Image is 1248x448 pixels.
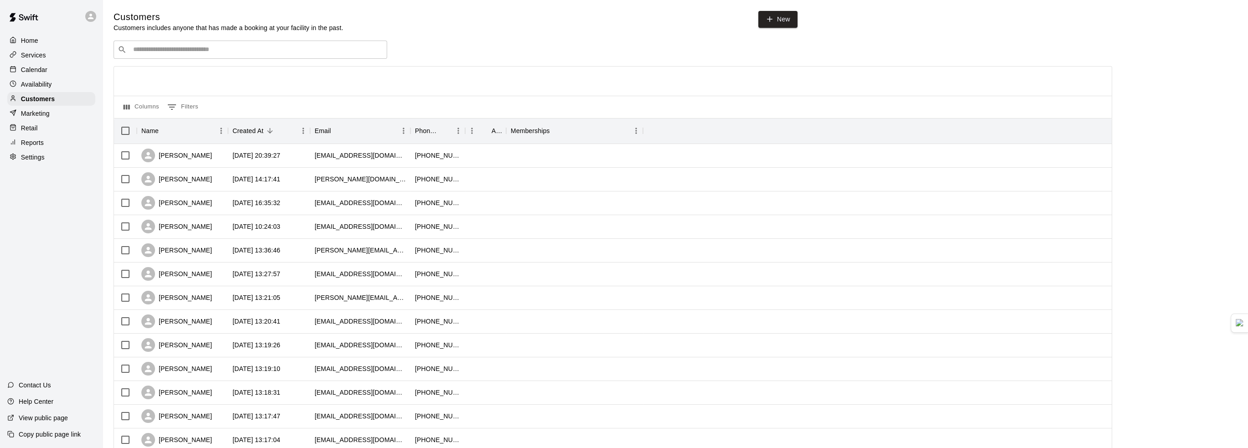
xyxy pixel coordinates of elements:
[415,388,461,397] div: +16302094922
[415,340,461,350] div: +18432272476
[121,100,161,114] button: Select columns
[479,124,492,137] button: Sort
[415,246,461,255] div: +18033480129
[7,77,95,91] a: Availability
[141,314,212,328] div: [PERSON_NAME]
[159,124,171,137] button: Sort
[21,65,47,74] p: Calendar
[141,386,212,399] div: [PERSON_NAME]
[233,293,280,302] div: 2025-08-10 13:21:05
[233,246,280,255] div: 2025-08-10 13:36:46
[7,136,95,149] div: Reports
[315,435,406,444] div: jennynelson3000@gmail.com
[331,124,344,137] button: Sort
[315,175,406,184] div: michael.rogers@remichel.com
[21,80,52,89] p: Availability
[465,124,479,138] button: Menu
[7,92,95,106] a: Customers
[21,94,55,103] p: Customers
[21,51,46,60] p: Services
[114,11,343,23] h5: Customers
[415,412,461,421] div: +18459870464
[233,151,280,160] div: 2025-08-18 20:39:27
[439,124,451,137] button: Sort
[7,34,95,47] div: Home
[315,388,406,397] div: lrhahn@hotmail.com
[141,291,212,304] div: [PERSON_NAME]
[7,121,95,135] a: Retail
[141,149,212,162] div: [PERSON_NAME]
[141,196,212,210] div: [PERSON_NAME]
[415,198,461,207] div: +18435404615
[141,172,212,186] div: [PERSON_NAME]
[233,388,280,397] div: 2025-08-10 13:18:31
[19,397,53,406] p: Help Center
[233,412,280,421] div: 2025-08-10 13:17:47
[114,41,387,59] div: Search customers by name or email
[137,118,228,144] div: Name
[629,124,643,138] button: Menu
[410,118,465,144] div: Phone Number
[315,364,406,373] div: hulonj08@gmail.com
[315,246,406,255] div: lindsay@goodmanlawllc.com
[550,124,563,137] button: Sort
[19,413,68,422] p: View public page
[315,269,406,278] div: trishalnewton05@gmail.com
[315,293,406,302] div: becky.broene@capitalelectricsupply.com
[492,118,502,144] div: Age
[7,48,95,62] a: Services
[21,36,38,45] p: Home
[21,124,38,133] p: Retail
[233,340,280,350] div: 2025-08-10 13:19:26
[233,317,280,326] div: 2025-08-10 13:20:41
[228,118,310,144] div: Created At
[1236,319,1244,327] img: Detect Auto
[415,118,439,144] div: Phone Number
[315,118,331,144] div: Email
[415,222,461,231] div: +17323005549
[315,151,406,160] div: hmk41@yahoo.com
[511,118,550,144] div: Memberships
[141,409,212,423] div: [PERSON_NAME]
[451,124,465,138] button: Menu
[141,267,212,281] div: [PERSON_NAME]
[7,107,95,120] a: Marketing
[465,118,506,144] div: Age
[19,381,51,390] p: Contact Us
[296,124,310,138] button: Menu
[141,118,159,144] div: Name
[233,198,280,207] div: 2025-08-11 16:35:32
[415,269,461,278] div: +18438124532
[141,243,212,257] div: [PERSON_NAME]
[310,118,410,144] div: Email
[415,435,461,444] div: +18432980929
[141,362,212,376] div: [PERSON_NAME]
[233,364,280,373] div: 2025-08-10 13:19:10
[315,340,406,350] div: balde_t2008@hotmail.com
[233,175,280,184] div: 2025-08-12 14:17:41
[19,430,81,439] p: Copy public page link
[315,317,406,326] div: cmfawcett@gmail.com
[141,338,212,352] div: [PERSON_NAME]
[415,293,461,302] div: +18432270776
[264,124,276,137] button: Sort
[506,118,643,144] div: Memberships
[415,317,461,326] div: +18438126755
[21,138,44,147] p: Reports
[233,222,280,231] div: 2025-08-11 10:24:03
[315,198,406,207] div: jenlowrysells@gmail.com
[758,11,797,28] a: New
[7,150,95,164] a: Settings
[397,124,410,138] button: Menu
[214,124,228,138] button: Menu
[233,118,264,144] div: Created At
[7,63,95,77] a: Calendar
[141,220,212,233] div: [PERSON_NAME]
[21,153,45,162] p: Settings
